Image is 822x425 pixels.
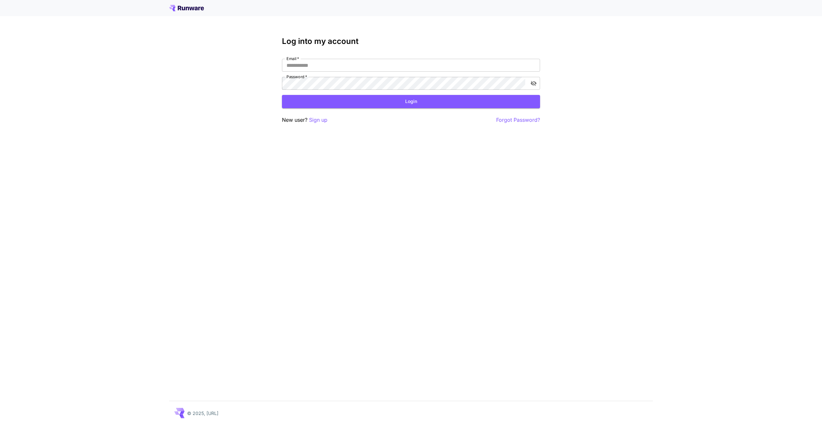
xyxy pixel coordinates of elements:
label: Password [286,74,307,79]
button: Login [282,95,540,108]
button: toggle password visibility [528,78,539,89]
h3: Log into my account [282,37,540,46]
button: Sign up [309,116,327,124]
button: Forgot Password? [496,116,540,124]
p: New user? [282,116,327,124]
p: © 2025, [URL] [187,410,218,417]
label: Email [286,56,299,61]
